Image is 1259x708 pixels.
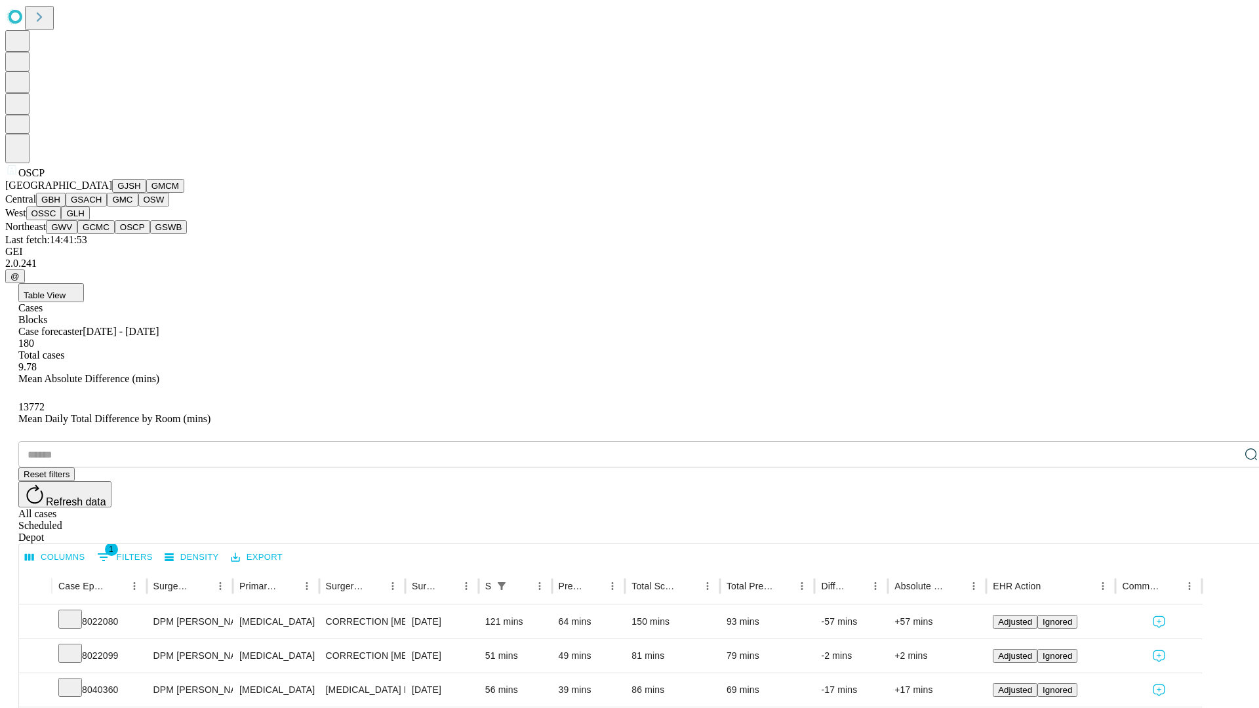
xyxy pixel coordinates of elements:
span: OSCP [18,167,45,178]
button: Select columns [22,547,89,568]
span: Reset filters [24,469,70,479]
div: 51 mins [485,639,546,673]
span: [GEOGRAPHIC_DATA] [5,180,112,191]
span: 13772 [18,401,45,412]
span: Ignored [1043,617,1072,627]
button: Sort [193,577,211,595]
div: Comments [1122,581,1160,591]
div: EHR Action [993,581,1041,591]
button: Ignored [1037,683,1077,697]
span: 9.78 [18,361,37,372]
div: [DATE] [412,673,472,707]
button: Sort [946,577,965,595]
span: Adjusted [998,617,1032,627]
button: Table View [18,283,84,302]
button: Adjusted [993,649,1037,663]
div: -57 mins [821,605,881,639]
button: Sort [512,577,530,595]
button: Sort [439,577,457,595]
button: Expand [26,679,45,702]
div: Total Scheduled Duration [631,581,679,591]
div: 39 mins [559,673,619,707]
button: GBH [36,193,66,206]
div: DPM [PERSON_NAME] [PERSON_NAME] [153,605,226,639]
button: GSWB [150,220,188,234]
button: OSW [138,193,170,206]
span: 1 [105,543,118,556]
button: Sort [680,577,698,595]
button: Sort [848,577,866,595]
button: Refresh data [18,481,111,507]
div: CORRECTION [MEDICAL_DATA], DOUBLE [MEDICAL_DATA] [326,605,399,639]
button: Export [228,547,286,568]
span: [DATE] - [DATE] [83,326,159,337]
div: 56 mins [485,673,546,707]
div: Absolute Difference [894,581,945,591]
div: +2 mins [894,639,980,673]
button: Menu [1180,577,1199,595]
span: Ignored [1043,651,1072,661]
span: 180 [18,338,34,349]
button: Show filters [94,547,156,568]
button: @ [5,269,25,283]
div: -2 mins [821,639,881,673]
span: Mean Absolute Difference (mins) [18,373,159,384]
button: Density [161,547,222,568]
button: Adjusted [993,615,1037,629]
button: Sort [585,577,603,595]
div: CORRECTION [MEDICAL_DATA] [326,639,399,673]
span: @ [10,271,20,281]
button: GJSH [112,179,146,193]
div: 49 mins [559,639,619,673]
button: Menu [211,577,230,595]
div: 8040360 [58,673,140,707]
div: Case Epic Id [58,581,106,591]
button: Show filters [492,577,511,595]
div: [MEDICAL_DATA] [239,605,312,639]
button: OSCP [115,220,150,234]
div: DPM [PERSON_NAME] [PERSON_NAME] [153,673,226,707]
button: Sort [1042,577,1060,595]
button: GMC [107,193,138,206]
button: Reset filters [18,467,75,481]
button: Menu [866,577,885,595]
span: Central [5,193,36,205]
button: GMCM [146,179,184,193]
button: Sort [1162,577,1180,595]
div: 86 mins [631,673,713,707]
button: Ignored [1037,649,1077,663]
div: 81 mins [631,639,713,673]
button: Expand [26,645,45,668]
div: [MEDICAL_DATA] [239,673,312,707]
div: [MEDICAL_DATA] PLANTAR [MEDICAL_DATA] [326,673,399,707]
button: Expand [26,611,45,634]
div: Total Predicted Duration [727,581,774,591]
div: 8022099 [58,639,140,673]
div: [DATE] [412,605,472,639]
div: Scheduled In Room Duration [485,581,491,591]
span: Refresh data [46,496,106,507]
div: 121 mins [485,605,546,639]
button: GSACH [66,193,107,206]
div: DPM [PERSON_NAME] [PERSON_NAME] [153,639,226,673]
div: 64 mins [559,605,619,639]
span: West [5,207,26,218]
button: Menu [298,577,316,595]
button: Sort [774,577,793,595]
button: Menu [1094,577,1112,595]
div: [DATE] [412,639,472,673]
div: GEI [5,246,1254,258]
div: -17 mins [821,673,881,707]
div: 1 active filter [492,577,511,595]
button: Adjusted [993,683,1037,697]
div: 150 mins [631,605,713,639]
div: Primary Service [239,581,277,591]
div: +57 mins [894,605,980,639]
button: OSSC [26,206,62,220]
div: Surgery Date [412,581,437,591]
span: Table View [24,290,66,300]
div: 79 mins [727,639,809,673]
span: Last fetch: 14:41:53 [5,234,87,245]
div: [MEDICAL_DATA] [239,639,312,673]
button: Sort [279,577,298,595]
